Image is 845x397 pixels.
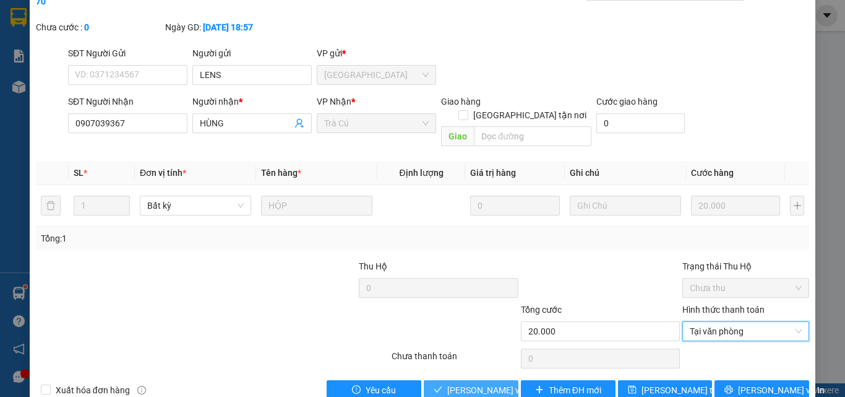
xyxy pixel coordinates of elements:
span: Thu Hộ [359,261,387,271]
div: SĐT Người Nhận [68,95,187,108]
span: [PERSON_NAME] thay đổi [641,383,740,397]
button: delete [41,196,61,216]
span: Trà Cú [324,114,429,133]
div: SĐT Người Gửi [68,46,187,60]
span: Định lượng [399,168,443,178]
span: info-circle [137,386,146,395]
span: Tên hàng [261,168,301,178]
input: Cước giao hàng [596,113,685,133]
span: plus [535,385,544,395]
label: Hình thức thanh toán [682,305,765,315]
input: 0 [691,196,780,216]
span: Sài Gòn [324,66,429,84]
span: Tại văn phòng [690,322,802,341]
div: VP gửi [317,46,436,60]
span: SL [74,168,84,178]
span: Thêm ĐH mới [549,383,601,397]
div: Người gửi [192,46,312,60]
span: [PERSON_NAME] và In [738,383,825,397]
div: Tổng: 1 [41,232,327,245]
span: user-add [294,118,304,128]
span: [PERSON_NAME] và Giao hàng [447,383,566,397]
div: Chưa cước : [36,20,163,34]
th: Ghi chú [565,161,686,185]
span: Yêu cầu [366,383,396,397]
b: [DATE] 18:57 [203,22,253,32]
span: Chưa thu [690,279,802,297]
input: 0 [470,196,559,216]
span: Đơn vị tính [140,168,186,178]
input: Ghi Chú [570,196,681,216]
span: exclamation-circle [352,385,361,395]
span: Giá trị hàng [470,168,516,178]
span: Bất kỳ [147,196,244,215]
span: Giao [441,126,474,146]
input: Dọc đường [474,126,591,146]
span: save [628,385,637,395]
button: plus [790,196,804,216]
span: check [434,385,442,395]
b: 0 [84,22,89,32]
div: Ngày GD: [165,20,292,34]
span: Tổng cước [521,305,562,315]
div: Người nhận [192,95,312,108]
div: Trạng thái Thu Hộ [682,260,809,273]
span: Cước hàng [691,168,734,178]
span: [GEOGRAPHIC_DATA] tận nơi [468,108,591,122]
span: Xuất hóa đơn hàng [51,383,135,397]
label: Cước giao hàng [596,97,658,107]
div: Chưa thanh toán [390,349,520,371]
span: Giao hàng [441,97,481,107]
input: VD: Bàn, Ghế [261,196,372,216]
span: VP Nhận [317,97,351,107]
span: printer [724,385,733,395]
